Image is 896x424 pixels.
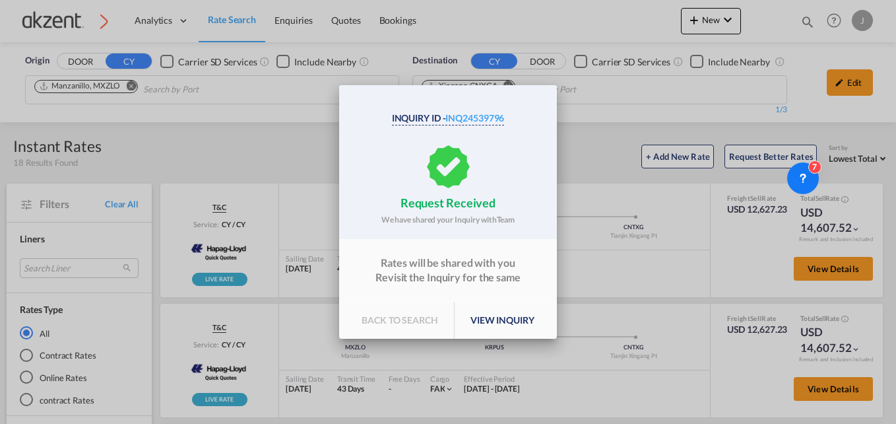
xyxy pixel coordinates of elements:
[339,85,557,339] md-dialog: Inquiry Id - ...
[445,112,504,124] span: INQ24539796
[339,256,557,285] div: Rates will be shared with you Revisit the Inquiry for the same
[455,302,550,339] p: view inquiry
[381,215,515,226] p: We have shared your Inquiry with
[400,195,496,211] p: request received
[497,215,515,225] b: Team
[392,112,446,124] span: Inquiry Id -
[346,302,455,339] p: back to search
[427,145,470,188] md-icon: assets/icons/custom/approved-signal.svg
